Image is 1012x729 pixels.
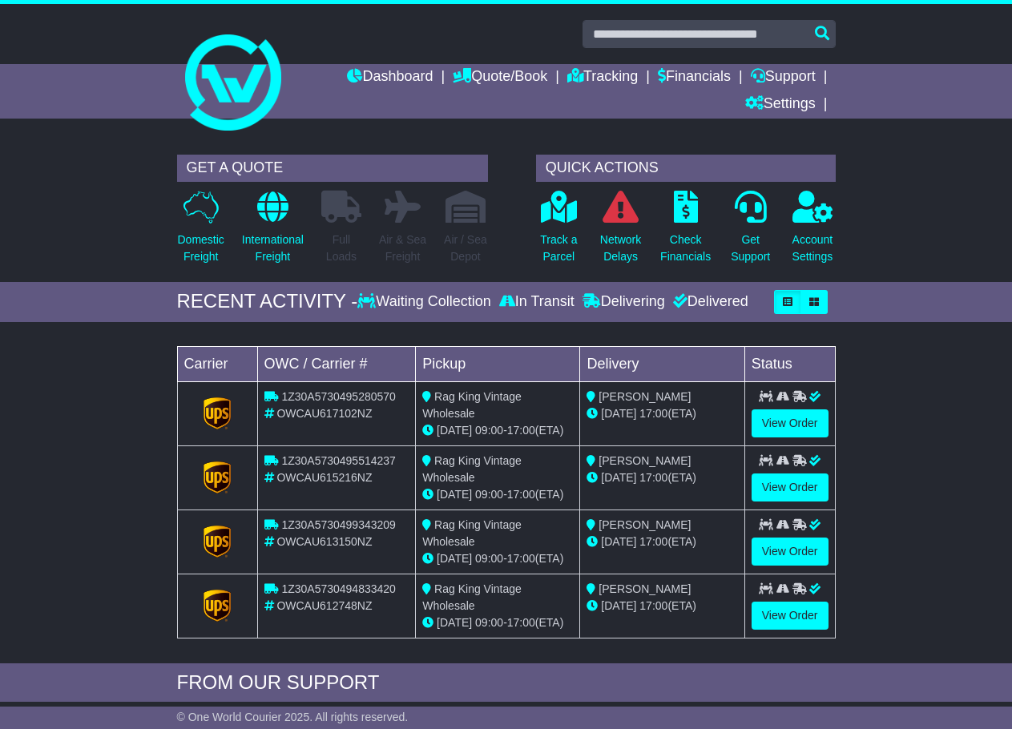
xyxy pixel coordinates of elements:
[567,64,638,91] a: Tracking
[639,599,667,612] span: 17:00
[599,390,691,403] span: [PERSON_NAME]
[475,552,503,565] span: 09:00
[204,590,231,622] img: GetCarrierServiceLogo
[276,599,372,612] span: OWCAU612748NZ
[599,582,691,595] span: [PERSON_NAME]
[752,602,829,630] a: View Order
[242,232,304,265] p: International Freight
[177,711,409,723] span: © One World Courier 2025. All rights reserved.
[507,616,535,629] span: 17:00
[321,232,361,265] p: Full Loads
[204,526,231,558] img: GetCarrierServiceLogo
[601,599,636,612] span: [DATE]
[177,290,358,313] div: RECENT ACTIVITY -
[475,616,503,629] span: 09:00
[579,293,669,311] div: Delivering
[745,91,816,119] a: Settings
[475,424,503,437] span: 09:00
[437,488,472,501] span: [DATE]
[276,471,372,484] span: OWCAU615216NZ
[276,407,372,420] span: OWCAU617102NZ
[204,397,231,429] img: GetCarrierServiceLogo
[437,616,472,629] span: [DATE]
[669,293,748,311] div: Delivered
[422,454,522,484] span: Rag King Vintage Wholesale
[600,232,641,265] p: Network Delays
[276,535,372,548] span: OWCAU613150NZ
[422,518,522,548] span: Rag King Vintage Wholesale
[587,469,737,486] div: (ETA)
[540,232,577,265] p: Track a Parcel
[752,473,829,501] a: View Order
[177,346,257,381] td: Carrier
[601,407,636,420] span: [DATE]
[241,190,304,274] a: InternationalFreight
[599,454,691,467] span: [PERSON_NAME]
[730,190,771,274] a: GetSupport
[178,232,224,265] p: Domestic Freight
[281,582,395,595] span: 1Z30A5730494833420
[539,190,578,274] a: Track aParcel
[281,518,395,531] span: 1Z30A5730499343209
[507,552,535,565] span: 17:00
[507,488,535,501] span: 17:00
[422,614,573,631] div: - (ETA)
[587,534,737,550] div: (ETA)
[422,390,522,420] span: Rag King Vintage Wholesale
[281,454,395,467] span: 1Z30A5730495514237
[536,155,836,182] div: QUICK ACTIONS
[658,64,731,91] a: Financials
[507,424,535,437] span: 17:00
[177,155,488,182] div: GET A QUOTE
[580,346,744,381] td: Delivery
[379,232,426,265] p: Air & Sea Freight
[639,535,667,548] span: 17:00
[177,190,225,274] a: DomesticFreight
[416,346,580,381] td: Pickup
[752,409,829,437] a: View Order
[437,552,472,565] span: [DATE]
[357,293,494,311] div: Waiting Collection
[422,582,522,612] span: Rag King Vintage Wholesale
[437,424,472,437] span: [DATE]
[495,293,579,311] div: In Transit
[422,486,573,503] div: - (ETA)
[731,232,770,265] p: Get Support
[347,64,433,91] a: Dashboard
[792,190,834,274] a: AccountSettings
[587,598,737,614] div: (ETA)
[601,471,636,484] span: [DATE]
[599,190,642,274] a: NetworkDelays
[639,471,667,484] span: 17:00
[475,488,503,501] span: 09:00
[792,232,833,265] p: Account Settings
[453,64,547,91] a: Quote/Book
[752,538,829,566] a: View Order
[639,407,667,420] span: 17:00
[422,550,573,567] div: - (ETA)
[660,232,711,265] p: Check Financials
[744,346,835,381] td: Status
[422,422,573,439] div: - (ETA)
[257,346,416,381] td: OWC / Carrier #
[204,461,231,493] img: GetCarrierServiceLogo
[751,64,816,91] a: Support
[599,518,691,531] span: [PERSON_NAME]
[659,190,712,274] a: CheckFinancials
[601,535,636,548] span: [DATE]
[177,671,836,695] div: FROM OUR SUPPORT
[587,405,737,422] div: (ETA)
[444,232,487,265] p: Air / Sea Depot
[281,390,395,403] span: 1Z30A5730495280570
